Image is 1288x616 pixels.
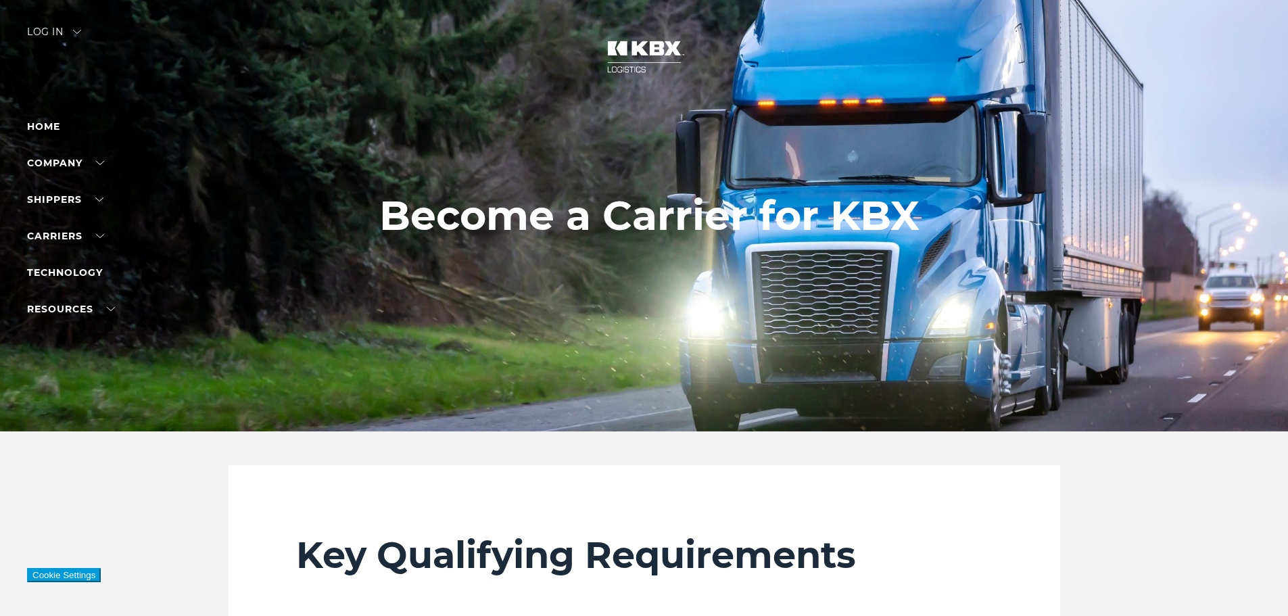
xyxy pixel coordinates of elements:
[296,533,993,577] h2: Key Qualifying Requirements
[27,157,104,169] a: Company
[73,30,81,34] img: arrow
[379,193,920,239] h1: Become a Carrier for KBX
[27,266,103,279] a: Technology
[594,27,695,87] img: kbx logo
[27,230,104,242] a: Carriers
[27,27,81,47] div: Log in
[27,120,60,133] a: Home
[27,303,115,315] a: RESOURCES
[27,568,101,582] button: Cookie Settings
[27,193,103,206] a: SHIPPERS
